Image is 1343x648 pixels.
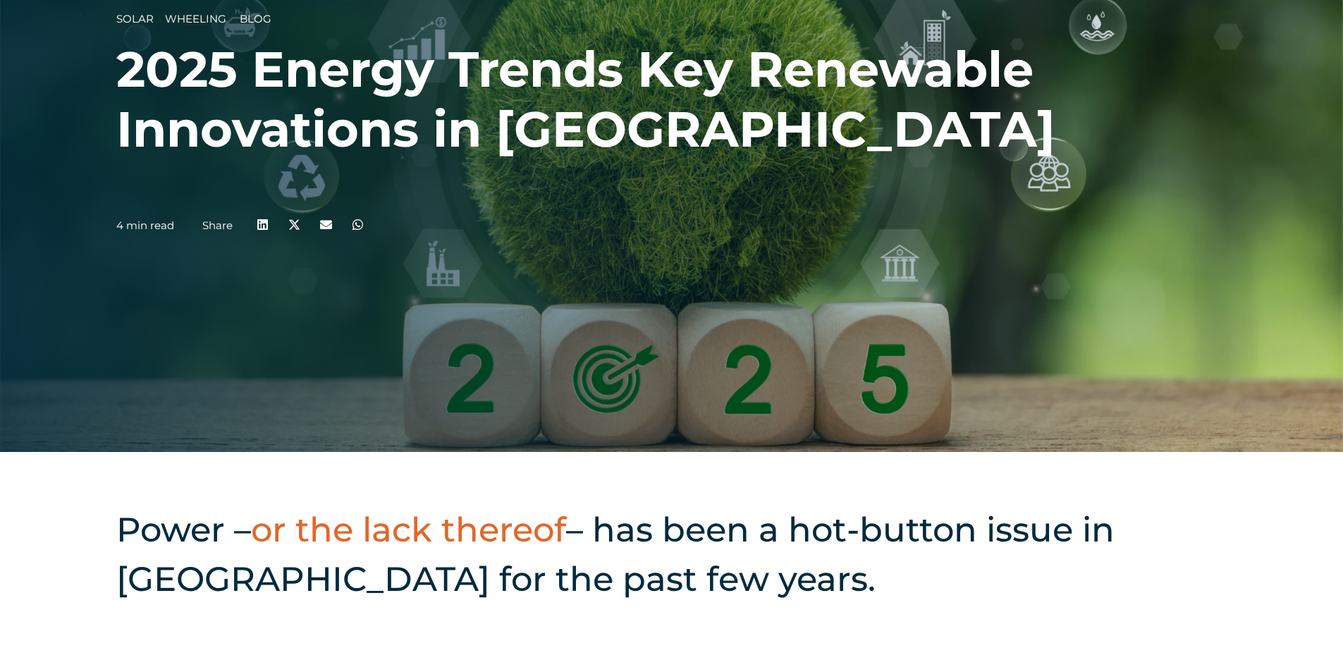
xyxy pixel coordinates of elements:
h2: Power – – has been a hot-button issue in [GEOGRAPHIC_DATA] for the past few years. [116,505,1227,604]
h1: 2025 Energy Trends Key Renewable Innovations in [GEOGRAPHIC_DATA] [116,39,1227,159]
span: Blog [240,12,271,25]
div: Share on linkedin [247,209,278,240]
div: Share on email [310,209,342,240]
p: 4 min read [116,219,174,232]
div: Share on x-twitter [278,209,310,240]
span: Wheeling [165,12,226,25]
div: Share on whatsapp [342,209,374,240]
span: or the lack thereof [251,509,566,550]
span: Solar [116,12,154,25]
span: __ [154,12,165,25]
a: Share [202,219,233,232]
